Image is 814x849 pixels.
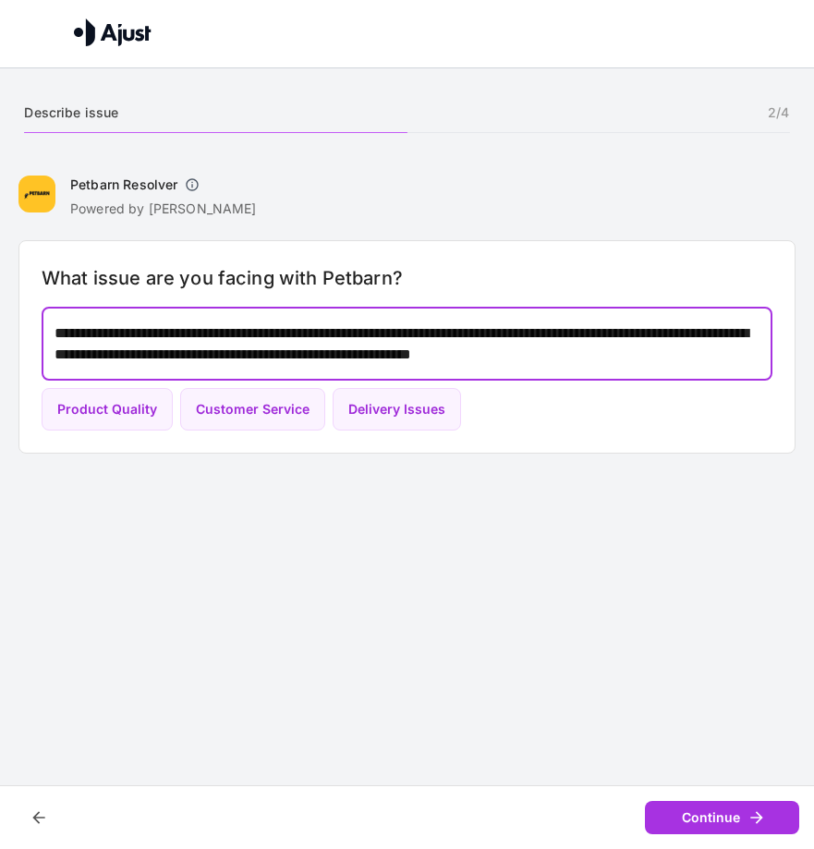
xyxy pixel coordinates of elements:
button: Customer Service [180,388,325,431]
p: 2 / 4 [768,103,789,122]
h6: Petbarn Resolver [70,176,177,194]
button: Delivery Issues [333,388,461,431]
button: Product Quality [42,388,173,431]
img: Ajust [74,18,152,46]
img: Petbarn [18,176,55,212]
h6: What issue are you facing with Petbarn? [42,263,772,293]
button: Continue [645,801,799,835]
p: Powered by [PERSON_NAME] [70,200,257,218]
h6: Describe issue [24,102,118,125]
